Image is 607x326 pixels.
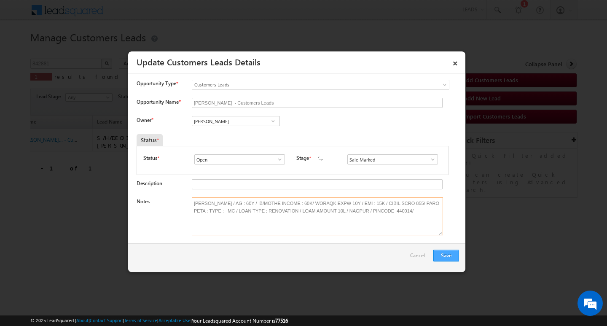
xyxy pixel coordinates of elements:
[30,317,288,325] span: © 2025 LeadSquared | | | | |
[137,117,153,123] label: Owner
[410,250,429,266] a: Cancel
[192,116,280,126] input: Type to Search
[158,318,191,323] a: Acceptable Use
[124,318,157,323] a: Terms of Service
[44,44,142,55] div: Chat with us now
[138,4,158,24] div: Minimize live chat window
[275,318,288,324] span: 77516
[433,250,459,261] button: Save
[425,155,436,164] a: Show All Items
[192,80,449,90] a: Customers Leads
[14,44,35,55] img: d_60004797649_company_0_60004797649
[143,154,157,162] label: Status
[115,260,153,271] em: Start Chat
[268,117,278,125] a: Show All Items
[76,318,89,323] a: About
[137,99,180,105] label: Opportunity Name
[137,80,176,87] span: Opportunity Type
[11,78,154,253] textarea: Type your message and hit 'Enter'
[137,134,163,146] div: Status
[448,54,462,69] a: ×
[194,154,285,164] input: Type to Search
[272,155,283,164] a: Show All Items
[137,56,261,67] a: Update Customers Leads Details
[137,180,162,186] label: Description
[347,154,438,164] input: Type to Search
[90,318,123,323] a: Contact Support
[296,154,309,162] label: Stage
[137,198,150,205] label: Notes
[192,81,415,89] span: Customers Leads
[192,318,288,324] span: Your Leadsquared Account Number is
